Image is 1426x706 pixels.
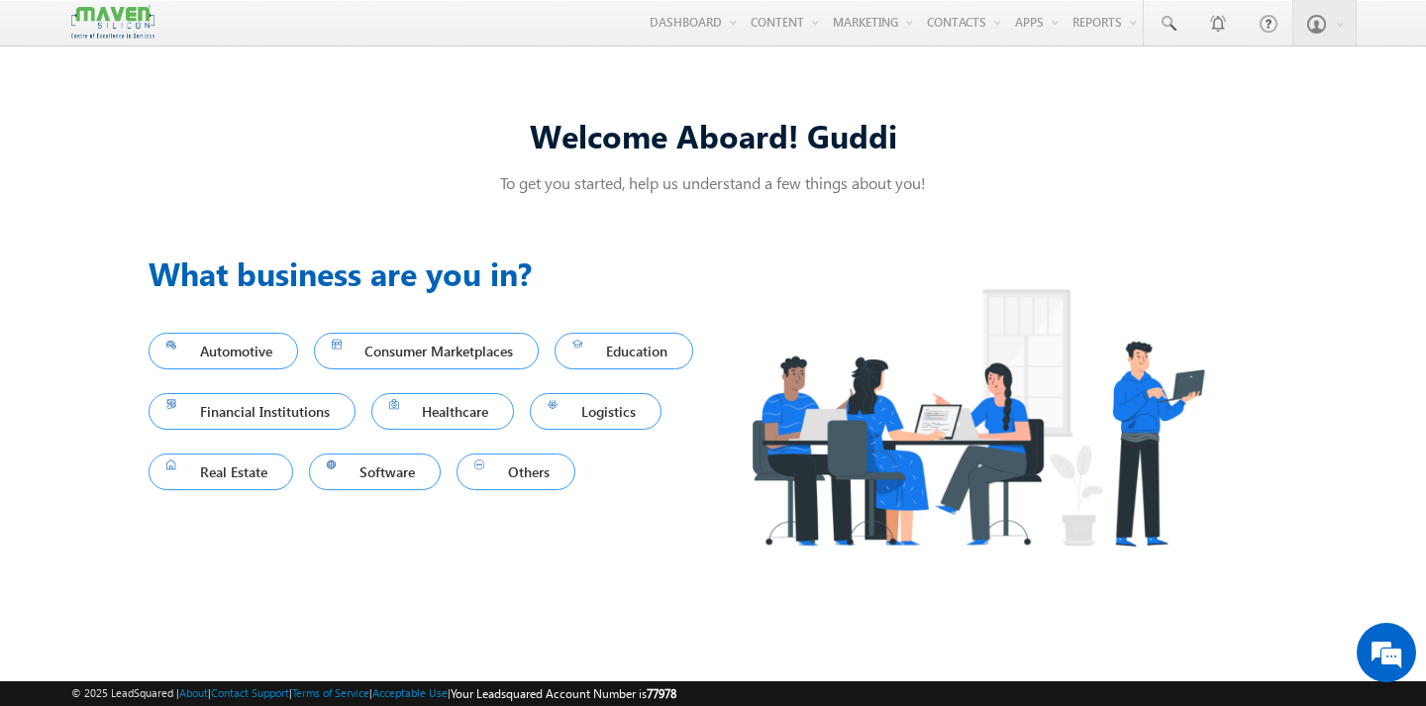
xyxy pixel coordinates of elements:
[179,686,208,699] a: About
[451,686,676,701] span: Your Leadsquared Account Number is
[389,398,497,425] span: Healthcare
[474,458,558,485] span: Others
[149,114,1277,156] div: Welcome Aboard! Guddi
[166,398,338,425] span: Financial Institutions
[71,5,154,40] img: Custom Logo
[292,686,369,699] a: Terms of Service
[327,458,424,485] span: Software
[332,338,522,364] span: Consumer Marketplaces
[548,398,644,425] span: Logistics
[572,338,675,364] span: Education
[149,172,1277,193] p: To get you started, help us understand a few things about you!
[149,250,713,297] h3: What business are you in?
[166,458,275,485] span: Real Estate
[71,684,676,703] span: © 2025 LeadSquared | | | | |
[166,338,280,364] span: Automotive
[647,686,676,701] span: 77978
[713,250,1242,585] img: Industry.png
[211,686,289,699] a: Contact Support
[372,686,448,699] a: Acceptable Use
